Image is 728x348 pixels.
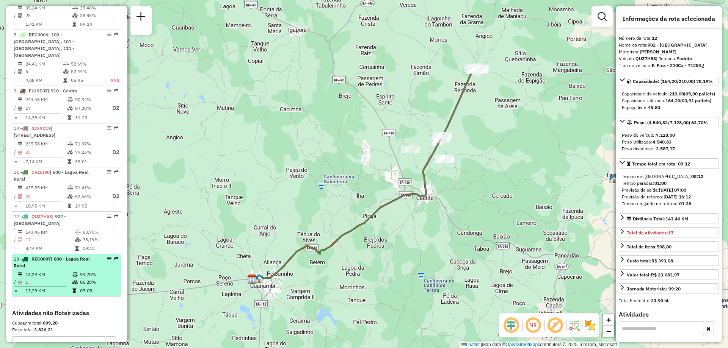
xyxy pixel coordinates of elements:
[632,161,690,167] span: Tempo total em rota: 09:12
[619,76,719,86] a: Capacidade: (164,20/210,00) 78,19%
[25,12,72,19] td: 25
[82,245,118,252] td: 09:12
[14,158,17,165] td: =
[14,125,55,138] span: 10 -
[12,309,121,317] h4: Atividades não Roteirizadas
[102,76,120,84] td: ANS
[67,150,73,154] i: % de utilização da cubagem
[584,319,596,331] img: Exibir/Ocultar setores
[107,170,111,174] em: Opções
[622,180,716,187] div: Tempo paradas:
[18,280,22,284] i: Total de Atividades
[619,55,719,62] div: Veículo:
[72,22,76,27] i: Tempo total em rota
[546,316,564,334] span: Exibir rótulo
[14,68,17,75] td: /
[25,68,63,75] td: 5
[619,117,719,127] a: Peso: (4.540,83/7.128,00) 63,70%
[25,158,67,165] td: 7,14 KM
[72,289,76,293] i: Tempo total em rota
[606,315,611,325] span: +
[653,139,672,145] strong: 4.540,83
[72,13,78,18] i: % de utilização da cubagem
[114,126,118,130] em: Rota exportada
[619,255,719,265] a: Custo total:R$ 393,08
[633,78,713,84] span: Capacidade: (164,20/210,00) 78,19%
[75,237,81,242] i: % de utilização da cubagem
[75,148,105,157] td: 79,26%
[25,278,72,286] td: 1
[25,20,72,28] td: 1,41 KM
[14,32,74,58] span: 8 -
[619,311,719,318] h4: Atividades
[29,88,48,94] span: FUL9D37
[14,169,89,182] span: 11 -
[651,272,679,278] strong: R$ 23.083,97
[14,148,17,157] td: /
[14,114,17,122] td: =
[14,20,17,28] td: =
[619,283,719,293] a: Jornada Motorista: 09:20
[67,204,71,208] i: Tempo total em rota
[652,62,704,68] strong: F. Fixa - 210Cx - 7128Kg
[524,316,542,334] span: Ocultar NR
[14,245,17,252] td: =
[75,192,105,201] td: 62,56%
[107,214,111,218] em: Opções
[18,62,22,66] i: Distância Total
[25,60,63,68] td: 24,41 KM
[25,4,72,12] td: 35,24 KM
[676,56,692,61] strong: Padrão
[648,42,707,48] strong: 902 - [GEOGRAPHIC_DATA]
[14,76,17,84] td: =
[619,129,719,155] div: Peso: (4.540,83/7.128,00) 63,70%
[25,103,67,113] td: 17
[114,32,118,37] em: Rota exportada
[25,148,67,157] td: 33
[651,298,669,303] strong: 33,90 hL
[75,184,105,192] td: 71,41%
[481,342,482,347] span: |
[603,314,614,326] a: Zoom in
[25,236,75,243] td: 17
[622,91,716,97] div: Capacidade do veículo:
[114,170,118,174] em: Rota exportada
[106,192,119,201] p: D2
[654,180,667,186] strong: 01:00
[80,4,118,12] td: 35,46%
[640,49,676,55] strong: [PERSON_NAME]
[25,184,67,192] td: 435,85 KM
[619,227,719,237] a: Total de atividades:17
[691,173,703,179] strong: 08:12
[107,126,111,130] em: Opções
[75,246,79,251] i: Tempo total em rota
[622,173,716,180] div: Tempo em [GEOGRAPHIC_DATA]:
[75,158,105,165] td: 33:01
[25,96,67,103] td: 244,46 KM
[67,115,71,120] i: Tempo total em rota
[622,132,675,138] span: Peso do veículo:
[14,278,17,286] td: /
[665,98,680,103] strong: 164,20
[25,202,67,210] td: 18,95 KM
[25,114,67,122] td: 14,38 KM
[43,320,58,326] strong: 699,20
[435,155,454,163] div: Atividade não roteirizada - MERCADO FERNANDES
[622,104,716,111] div: Espaço livre:
[609,174,619,184] img: Lagoa Real
[72,272,78,277] i: % de utilização do peso
[603,326,614,337] a: Zoom out
[75,230,81,234] i: % de utilização do peso
[67,186,73,190] i: % de utilização do peso
[656,56,692,61] span: | Jornada:
[31,214,52,219] span: QUZ7H58
[18,186,22,190] i: Distância Total
[619,170,719,210] div: Tempo total em rota: 09:12
[627,215,688,222] div: Distância Total:
[656,146,675,151] strong: 2.587,17
[72,6,78,10] i: % de utilização do peso
[34,327,53,332] strong: 3.826,21
[627,272,679,278] div: Valor total:
[67,194,73,199] i: % de utilização da cubagem
[72,280,78,284] i: % de utilização da cubagem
